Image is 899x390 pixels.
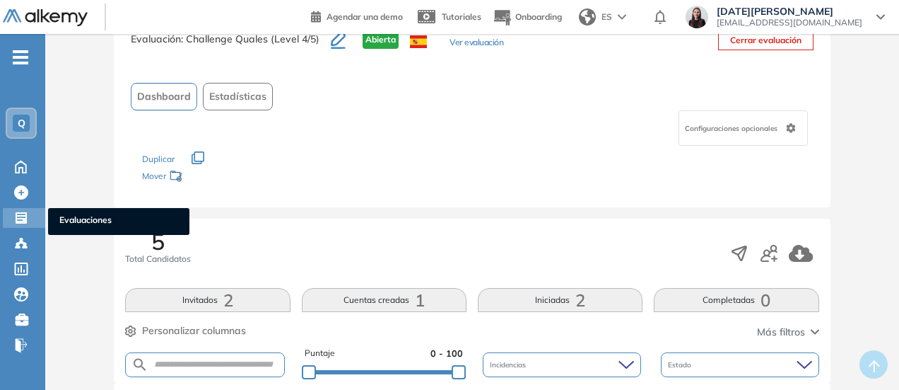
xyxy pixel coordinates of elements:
button: Ver evaluación [449,36,503,51]
button: Estadísticas [203,83,273,110]
button: Más filtros [757,325,819,340]
img: SEARCH_ALT [131,356,148,374]
button: Onboarding [493,2,562,33]
span: 0 - 100 [430,347,463,360]
span: Dashboard [137,89,191,104]
a: Agendar una demo [311,7,403,24]
span: Onboarding [515,11,562,22]
button: Iniciadas2 [478,288,642,312]
img: world [579,8,596,25]
span: 5 [151,230,165,253]
span: Evaluaciones [59,214,178,229]
span: Estadísticas [209,89,266,104]
button: Completadas0 [654,288,818,312]
button: Dashboard [131,83,197,110]
span: Abierta [363,30,399,49]
i: - [13,56,28,59]
img: ESP [410,35,427,48]
button: Personalizar columnas [125,323,246,338]
span: Puntaje [305,347,335,360]
div: Configuraciones opcionales [678,110,808,146]
span: : Challenge Quales (Level 4/5) [181,33,319,45]
div: Mover [142,164,283,190]
span: Tutoriales [442,11,481,22]
div: Estado [661,352,819,377]
span: Personalizar columnas [142,323,246,338]
span: ES [601,11,612,23]
button: Cuentas creadas1 [302,288,466,312]
div: Incidencias [483,352,641,377]
span: Total Candidatos [125,253,191,265]
span: Q [18,117,25,129]
button: Invitados2 [125,288,290,312]
span: Estado [668,360,694,370]
button: Cerrar evaluación [718,30,813,50]
h3: Evaluación [131,30,331,60]
img: arrow [618,14,626,20]
span: [EMAIL_ADDRESS][DOMAIN_NAME] [717,17,862,28]
span: Agendar una demo [327,11,403,22]
span: Duplicar [142,154,175,164]
span: Configuraciones opcionales [685,123,780,134]
span: Más filtros [757,325,805,340]
img: Logo [3,9,88,27]
span: Incidencias [490,360,529,370]
span: [DATE][PERSON_NAME] [717,6,862,17]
